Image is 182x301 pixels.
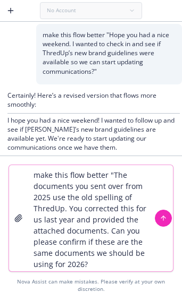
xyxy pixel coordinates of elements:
div: Nova Assist can make mistakes. Please verify at your own discretion. [9,278,173,293]
p: Certainly! Here’s a revised version that flows more smoothly: [7,91,180,109]
p: make this flow better "Hope you had a nice weekend. I wanted to check in and see if ThredUp’s new... [43,30,182,76]
p: I hope you had a nice weekend! I wanted to follow up and see if [PERSON_NAME]’s new brand guideli... [7,116,180,152]
button: Create a new chat [2,2,19,19]
textarea: make this flow better "The documents you sent over from 2025 use the old spelling of ThredUp. You... [27,165,155,271]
